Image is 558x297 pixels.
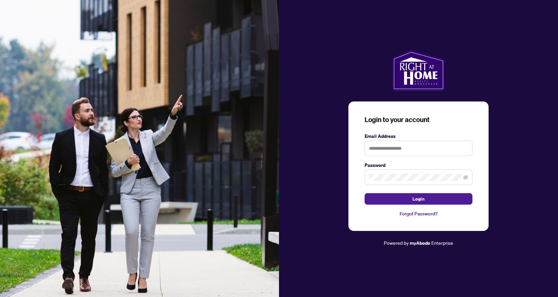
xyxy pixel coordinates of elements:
[392,50,444,91] img: ma-logo
[365,161,472,169] label: Password
[412,194,425,204] span: Login
[384,240,409,246] span: Powered by
[365,115,472,124] h3: Login to your account
[410,239,430,247] a: myAbode
[365,132,472,140] label: Email Address
[365,193,472,205] button: Login
[365,210,472,217] a: Forgot Password?
[463,175,468,180] span: eye-invisible
[431,240,453,246] span: Enterprise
